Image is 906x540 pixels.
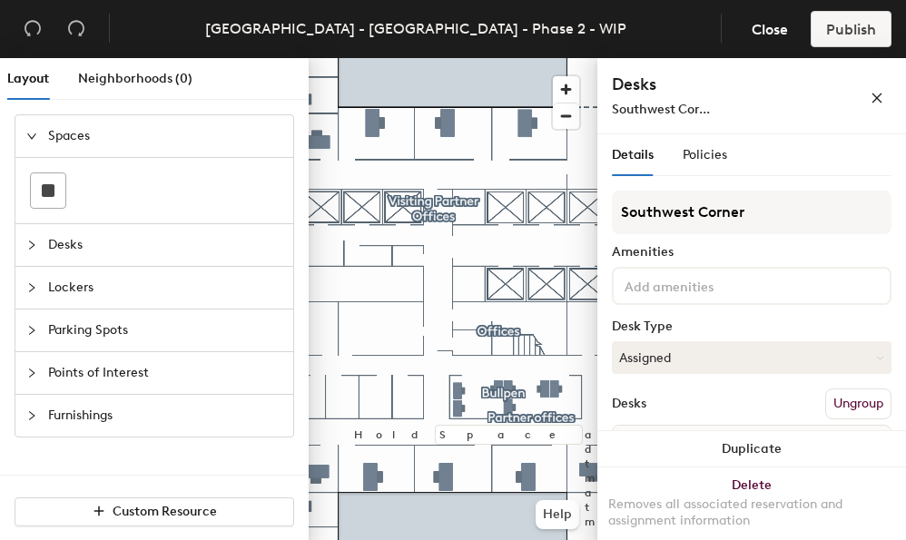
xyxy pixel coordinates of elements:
[871,92,883,104] span: close
[15,497,294,526] button: Custom Resource
[616,427,672,460] span: Name
[811,11,891,47] button: Publish
[612,397,646,411] div: Desks
[597,431,906,467] button: Duplicate
[78,71,192,86] span: Neighborhoods (0)
[7,71,49,86] span: Layout
[26,240,37,250] span: collapsed
[48,309,282,351] span: Parking Spots
[58,11,94,47] button: Redo (⌘ + ⇧ + Z)
[48,352,282,394] span: Points of Interest
[736,11,803,47] button: Close
[26,282,37,293] span: collapsed
[26,131,37,142] span: expanded
[48,115,282,157] span: Spaces
[612,319,891,334] div: Desk Type
[205,17,626,40] div: [GEOGRAPHIC_DATA] - [GEOGRAPHIC_DATA] - Phase 2 - WIP
[15,11,51,47] button: Undo (⌘ + Z)
[113,504,217,519] span: Custom Resource
[612,341,891,374] button: Assigned
[612,73,812,96] h4: Desks
[612,245,891,260] div: Amenities
[26,325,37,336] span: collapsed
[612,147,654,162] span: Details
[48,267,282,309] span: Lockers
[48,224,282,266] span: Desks
[48,395,282,437] span: Furnishings
[683,147,727,162] span: Policies
[621,274,784,296] input: Add amenities
[825,388,891,419] button: Ungroup
[608,496,895,529] div: Removes all associated reservation and assignment information
[24,19,42,37] span: undo
[26,368,37,378] span: collapsed
[752,21,788,38] span: Close
[536,500,579,529] button: Help
[612,102,710,117] span: Southwest Cor...
[26,410,37,421] span: collapsed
